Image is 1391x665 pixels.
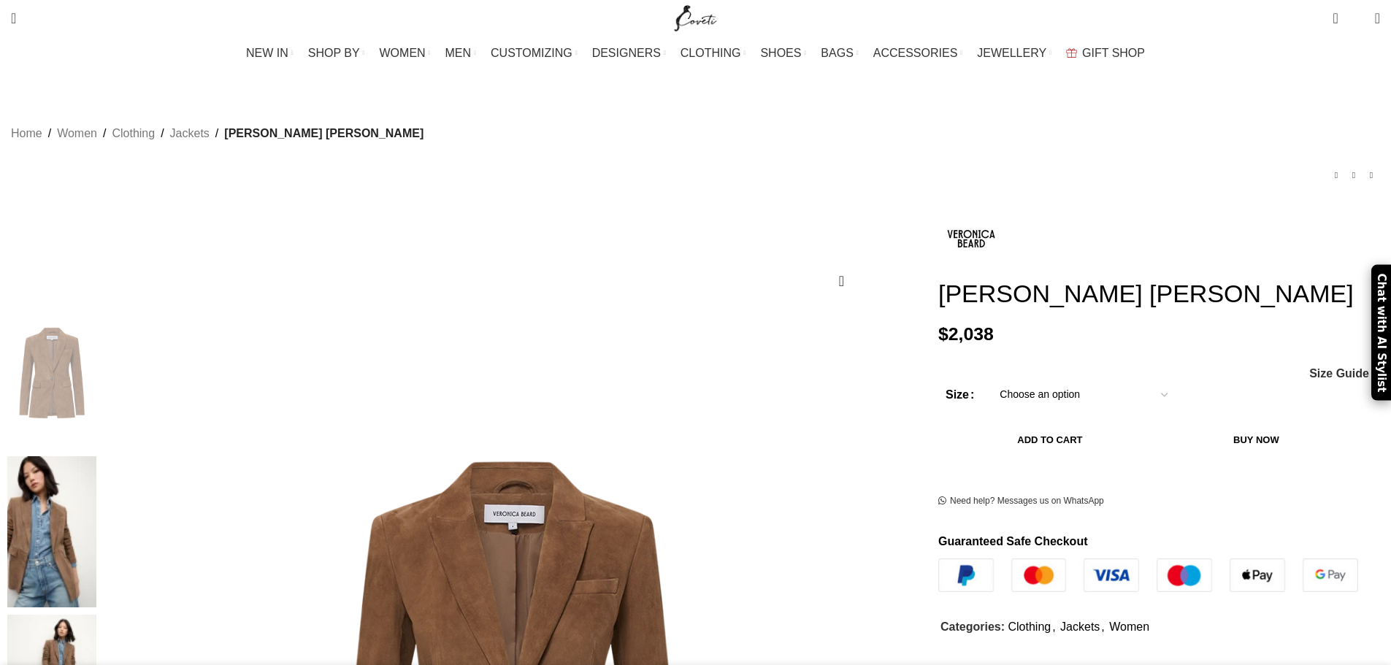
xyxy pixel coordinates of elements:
[1060,620,1100,633] a: Jackets
[1066,39,1145,68] a: GIFT SHOP
[4,39,1387,68] div: Main navigation
[938,279,1380,309] h1: [PERSON_NAME] [PERSON_NAME]
[873,46,958,60] span: ACCESSORIES
[938,558,1358,592] img: guaranteed-safe-checkout-bordered.j
[938,324,994,344] bdi: 2,038
[445,46,472,60] span: MEN
[491,46,572,60] span: CUSTOMIZING
[873,39,963,68] a: ACCESSORIES
[308,39,365,68] a: SHOP BY
[1352,15,1363,26] span: 0
[1309,368,1369,380] span: Size Guide
[977,39,1051,68] a: JEWELLERY
[671,11,720,23] a: Site logo
[246,46,288,60] span: NEW IN
[380,39,431,68] a: WOMEN
[1349,4,1364,33] div: My Wishlist
[4,4,23,33] a: Search
[1008,620,1051,633] a: Clothing
[170,124,210,143] a: Jackets
[1066,48,1077,58] img: GiftBag
[112,124,155,143] a: Clothing
[946,385,974,404] label: Size
[946,425,1154,455] button: Add to cart
[938,324,949,344] span: $
[57,124,97,143] a: Women
[760,39,806,68] a: SHOES
[681,46,741,60] span: CLOTHING
[246,39,294,68] a: NEW IN
[821,46,853,60] span: BAGS
[7,297,96,449] img: Veronica Beard Jackets
[681,39,746,68] a: CLOTHING
[592,39,666,68] a: DESIGNERS
[11,124,424,143] nav: Breadcrumb
[308,46,360,60] span: SHOP BY
[445,39,476,68] a: MEN
[1334,7,1345,18] span: 0
[1101,618,1104,637] span: ,
[592,46,661,60] span: DESIGNERS
[1308,368,1369,380] a: Size Guide
[1363,166,1380,184] a: Next product
[940,620,1005,633] span: Categories:
[938,206,1004,272] img: Veronica Beard
[821,39,858,68] a: BAGS
[1162,425,1351,455] button: Buy now
[938,535,1088,547] strong: Guaranteed Safe Checkout
[7,456,96,608] img: Veronica Beard
[1327,166,1345,184] a: Previous product
[224,124,424,143] span: [PERSON_NAME] [PERSON_NAME]
[11,124,42,143] a: Home
[491,39,578,68] a: CUSTOMIZING
[1082,46,1145,60] span: GIFT SHOP
[760,46,801,60] span: SHOES
[1052,618,1055,637] span: ,
[1109,620,1149,633] a: Women
[1325,4,1345,33] a: 0
[380,46,426,60] span: WOMEN
[977,46,1046,60] span: JEWELLERY
[938,496,1104,507] a: Need help? Messages us on WhatsApp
